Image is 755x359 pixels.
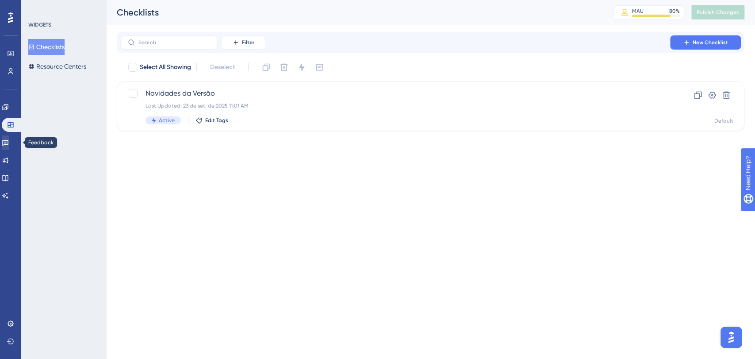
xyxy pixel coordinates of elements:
div: Default [714,117,733,124]
span: Active [159,117,175,124]
button: Edit Tags [195,117,228,124]
span: Select All Showing [140,62,191,73]
button: Deselect [202,59,243,75]
button: Resource Centers [28,58,86,74]
span: Edit Tags [205,117,228,124]
button: New Checklist [670,35,741,50]
iframe: UserGuiding AI Assistant Launcher [718,324,744,351]
div: Last Updated: 23 de set. de 2025 11:01 AM [146,102,645,109]
span: Deselect [210,62,235,73]
button: Publish Changes [691,5,744,19]
div: MAU [632,8,644,15]
span: Need Help? [21,2,55,13]
div: 80 % [669,8,680,15]
span: Filter [242,39,254,46]
span: Publish Changes [697,9,739,16]
div: Checklists [117,6,591,19]
span: New Checklist [693,39,728,46]
input: Search [138,39,210,46]
button: Filter [221,35,265,50]
div: WIDGETS [28,21,51,28]
span: Novidades da Versão [146,88,645,99]
button: Checklists [28,39,65,55]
